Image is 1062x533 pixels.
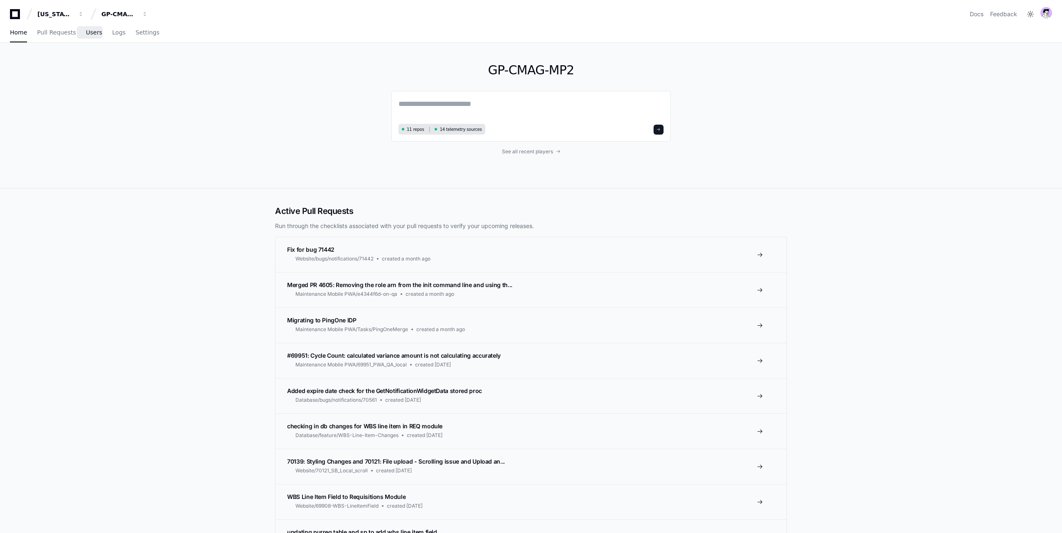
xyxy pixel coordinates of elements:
[295,326,408,333] span: Maintenance Mobile PWA/Tasks/PingOneMerge
[135,30,159,35] span: Settings
[407,432,442,439] span: created [DATE]
[275,484,787,519] a: WBS Line Item Field to Requisitions ModuleWebsite/69908-WBS-LineItemFieldcreated [DATE]
[34,7,87,22] button: [US_STATE] Pacific
[101,10,137,18] div: GP-CMAG-MP2
[287,493,406,500] span: WBS Line Item Field to Requisitions Module
[407,126,424,133] span: 11 repos
[112,23,125,42] a: Logs
[10,30,27,35] span: Home
[287,281,512,288] span: Merged PR 4605: Removing the role arn from the init command line and using th...
[287,422,442,430] span: checking in db changes for WBS line item in REQ module
[37,23,76,42] a: Pull Requests
[385,397,421,403] span: created [DATE]
[37,30,76,35] span: Pull Requests
[382,255,430,262] span: created a month ago
[406,291,454,297] span: created a month ago
[416,326,465,333] span: created a month ago
[391,148,671,155] a: See all recent players
[391,63,671,78] h1: GP-CMAG-MP2
[287,246,334,253] span: Fix for bug 71442
[275,222,787,230] p: Run through the checklists associated with your pull requests to verify your upcoming releases.
[415,361,451,368] span: created [DATE]
[275,343,787,378] a: #69951: Cycle Count: calculated variance amount is not calculating accuratelyMaintenance Mobile P...
[10,23,27,42] a: Home
[295,503,379,509] span: Website/69908-WBS-LineItemField
[295,432,398,439] span: Database/feature/WBS-Line-Item-Changes
[86,23,102,42] a: Users
[287,317,356,324] span: Migrating to PingOne IDP
[440,126,482,133] span: 14 telemetry sources
[37,10,73,18] div: [US_STATE] Pacific
[502,148,553,155] span: See all recent players
[295,361,407,368] span: Maintenance Mobile PWA/69951_PWA_QA_local
[287,458,505,465] span: 70139: Styling Changes and 70121: File upload - Scrolling issue and Upload an...
[98,7,151,22] button: GP-CMAG-MP2
[970,10,983,18] a: Docs
[387,503,423,509] span: created [DATE]
[376,467,412,474] span: created [DATE]
[1040,7,1052,19] img: avatar
[990,10,1017,18] button: Feedback
[135,23,159,42] a: Settings
[275,378,787,413] a: Added expire date check for the GetNotificationWidgetData stored procDatabase/bugs/notifications/...
[275,307,787,343] a: Migrating to PingOne IDPMaintenance Mobile PWA/Tasks/PingOneMergecreated a month ago
[295,397,377,403] span: Database/bugs/notifications/70561
[961,264,1003,271] a: Powered byPylon
[985,265,1003,271] span: Pylon
[275,272,787,307] a: Merged PR 4605: Removing the role arn from the init command line and using th...Maintenance Mobil...
[86,30,102,35] span: Users
[295,255,374,262] span: Website/bugs/notifications/71442
[295,467,368,474] span: Website/70121_SB_Local_scroll
[287,387,482,394] span: Added expire date check for the GetNotificationWidgetData stored proc
[275,237,787,272] a: Fix for bug 71442Website/bugs/notifications/71442created a month ago
[275,413,787,449] a: checking in db changes for WBS line item in REQ moduleDatabase/feature/WBS-Line-Item-Changescreat...
[275,205,787,217] h2: Active Pull Requests
[295,291,397,297] span: Maintenance Mobile PWA/e4344f6d-on-qa
[287,352,501,359] span: #69951: Cycle Count: calculated variance amount is not calculating accurately
[112,30,125,35] span: Logs
[275,449,787,484] a: 70139: Styling Changes and 70121: File upload - Scrolling issue and Upload an...Website/70121_SB_...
